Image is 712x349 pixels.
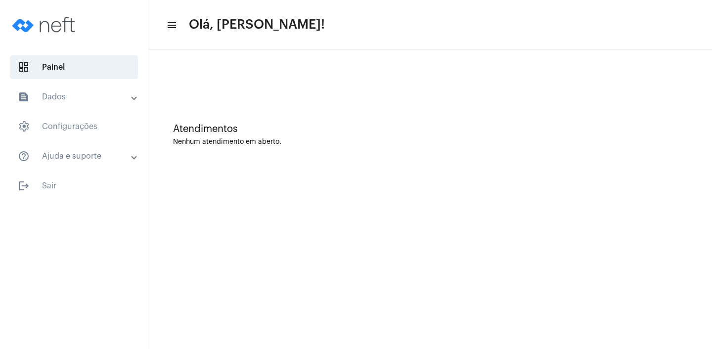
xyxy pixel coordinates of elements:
span: sidenav icon [18,61,30,73]
mat-expansion-panel-header: sidenav iconDados [6,85,148,109]
span: Olá, [PERSON_NAME]! [189,17,325,33]
mat-icon: sidenav icon [18,180,30,192]
span: Sair [10,174,138,198]
mat-icon: sidenav icon [166,19,176,31]
span: sidenav icon [18,121,30,132]
mat-expansion-panel-header: sidenav iconAjuda e suporte [6,144,148,168]
span: Configurações [10,115,138,138]
mat-panel-title: Dados [18,91,132,103]
span: Painel [10,55,138,79]
div: Nenhum atendimento em aberto. [173,138,687,146]
mat-icon: sidenav icon [18,91,30,103]
mat-icon: sidenav icon [18,150,30,162]
mat-panel-title: Ajuda e suporte [18,150,132,162]
img: logo-neft-novo-2.png [8,5,82,44]
div: Atendimentos [173,124,687,134]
